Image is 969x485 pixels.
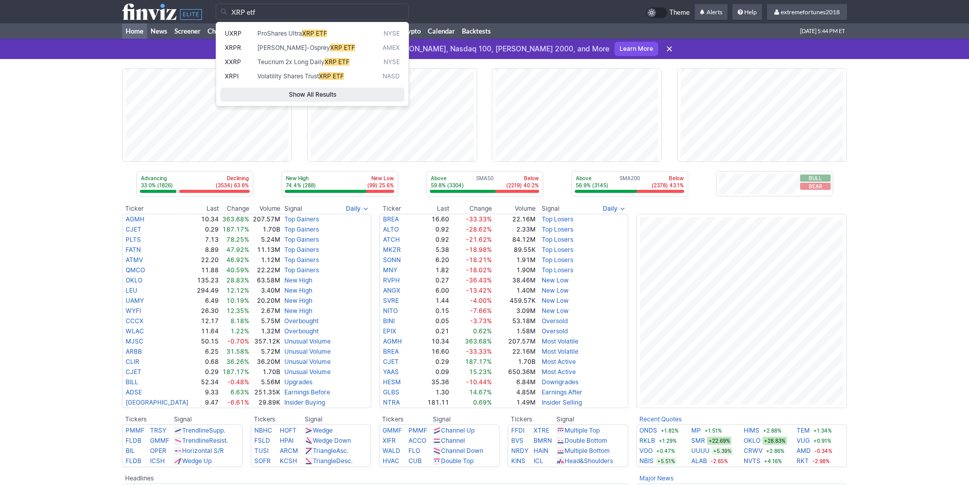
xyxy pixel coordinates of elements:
[397,23,424,39] a: Crypto
[343,204,371,214] button: Signals interval
[250,347,281,357] td: 5.72M
[542,337,578,345] a: Most Volatile
[182,447,224,454] a: Horizontal S/R
[346,204,361,214] span: Daily
[470,317,492,325] span: -3.73%
[565,426,600,434] a: Multiple Top
[652,175,684,182] p: Below
[383,307,398,315] a: NITO
[492,204,536,214] th: Volume
[492,326,536,336] td: 1.58M
[225,58,241,66] span: XXRP
[383,72,400,81] span: NASD
[492,336,536,347] td: 207.57M
[204,23,231,39] a: Charts
[227,337,249,345] span: -0.70%
[408,457,422,465] a: CUB
[250,306,281,316] td: 2.67M
[126,225,141,233] a: CJET
[150,457,165,465] a: ICSH
[511,437,523,444] a: BVS
[194,265,219,275] td: 11.88
[226,236,249,243] span: 78.25%
[226,287,249,294] span: 12.12%
[415,336,450,347] td: 10.34
[383,337,402,345] a: AGMH
[126,246,141,253] a: FATN
[797,436,810,446] a: VUG
[492,235,536,245] td: 84.12M
[286,175,316,182] p: New High
[383,215,399,223] a: BREA
[603,204,618,214] span: Daily
[383,358,399,365] a: CJET
[441,457,474,465] a: Double Top
[336,457,353,465] span: Desc.
[194,214,219,224] td: 10.34
[194,235,219,245] td: 7.13
[284,378,312,386] a: Upgrades
[284,327,318,335] a: Overbought
[284,246,319,253] a: Top Gainers
[284,358,331,365] a: Unusual Volume
[171,23,204,39] a: Screener
[639,425,657,436] a: ONDS
[652,182,684,189] p: (2378) 43.1%
[182,437,209,444] span: Trendline
[194,326,219,336] td: 11.64
[225,44,241,51] span: XRPR
[408,437,426,444] a: ACCO
[150,426,166,434] a: TRSY
[408,426,427,434] a: PMMF
[466,287,492,294] span: -13.42%
[470,297,492,304] span: -4.00%
[383,426,402,434] a: GMMF
[415,286,450,296] td: 6.00
[534,447,548,454] a: HAIN
[284,287,312,294] a: New High
[639,446,653,456] a: VOO
[542,348,578,355] a: Most Volatile
[254,457,271,465] a: SOFR
[542,205,560,213] span: Signal
[542,327,568,335] a: Oversold
[254,437,270,444] a: FSLD
[284,368,331,376] a: Unusual Volume
[126,457,141,465] a: FLDB
[534,457,543,465] a: ICL
[542,378,578,386] a: Downgrades
[575,175,685,190] div: SMA200
[250,235,281,245] td: 5.24M
[284,236,319,243] a: Top Gainers
[250,326,281,336] td: 1.32M
[492,245,536,255] td: 89.55K
[383,447,400,454] a: WALD
[383,276,400,284] a: RVPH
[542,388,582,396] a: Earnings After
[415,245,450,255] td: 5.38
[284,388,330,396] a: Earnings Before
[302,30,327,37] span: XRP ETF
[384,30,400,38] span: NYSE
[126,287,137,294] a: LEU
[126,297,144,304] a: UAMY
[383,256,401,264] a: SONN
[542,266,573,274] a: Top Losers
[542,398,582,406] a: Insider Selling
[126,437,141,444] a: FLDB
[313,447,348,454] a: TriangleAsc.
[492,306,536,316] td: 3.09M
[565,447,610,454] a: Multiple Bottom
[492,316,536,326] td: 53.18M
[542,317,568,325] a: Oversold
[542,236,573,243] a: Top Losers
[325,58,349,66] span: XRP ETF
[226,266,249,274] span: 40.59%
[415,224,450,235] td: 0.92
[230,317,249,325] span: 8.18%
[511,447,528,454] a: NRDY
[415,306,450,316] td: 0.15
[284,307,312,315] a: New High
[492,255,536,265] td: 1.91M
[441,426,475,434] a: Channel Up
